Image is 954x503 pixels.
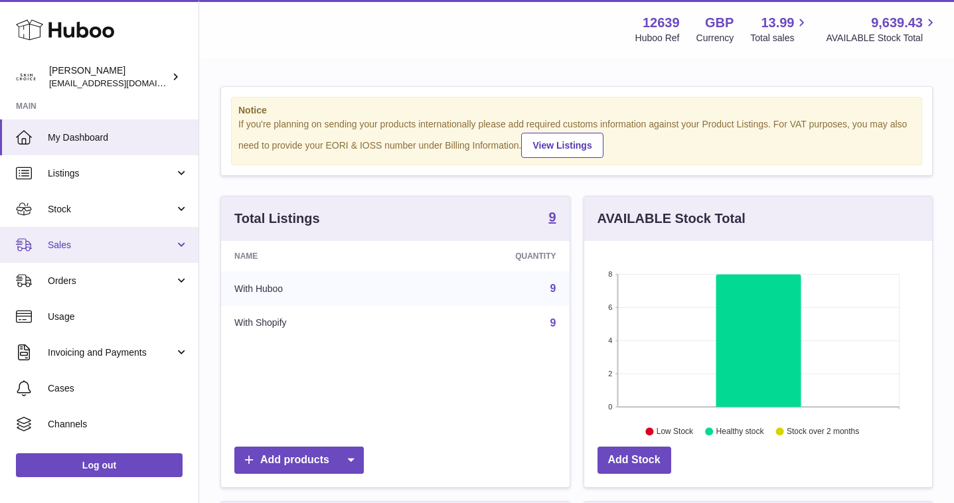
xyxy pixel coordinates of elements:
a: Add Stock [597,447,671,474]
div: [PERSON_NAME] [49,64,169,90]
strong: Notice [238,104,915,117]
div: Huboo Ref [635,32,680,44]
span: 9,639.43 [871,14,923,32]
a: 9 [550,317,556,328]
text: 6 [608,303,612,311]
span: Total sales [750,32,809,44]
text: Stock over 2 months [787,427,859,436]
span: AVAILABLE Stock Total [826,32,938,44]
div: Currency [696,32,734,44]
span: Orders [48,275,175,287]
text: 0 [608,403,612,411]
a: 13.99 Total sales [750,14,809,44]
th: Quantity [409,241,570,271]
strong: GBP [705,14,734,32]
span: Invoicing and Payments [48,346,175,359]
span: Channels [48,418,189,431]
span: [EMAIL_ADDRESS][DOMAIN_NAME] [49,78,195,88]
a: Log out [16,453,183,477]
span: Listings [48,167,175,180]
a: View Listings [521,133,603,158]
th: Name [221,241,409,271]
span: My Dashboard [48,131,189,144]
h3: Total Listings [234,210,320,228]
span: Sales [48,239,175,251]
span: 13.99 [761,14,794,32]
td: With Shopify [221,306,409,340]
text: Low Stock [656,427,693,436]
a: 9 [550,283,556,294]
a: 9 [548,210,556,226]
h3: AVAILABLE Stock Total [597,210,746,228]
text: Healthy stock [716,427,764,436]
a: 9,639.43 AVAILABLE Stock Total [826,14,938,44]
span: Usage [48,311,189,323]
span: Cases [48,382,189,395]
text: 4 [608,336,612,344]
td: With Huboo [221,271,409,306]
a: Add products [234,447,364,474]
img: admin@skinchoice.com [16,67,36,87]
text: 8 [608,270,612,278]
span: Stock [48,203,175,216]
div: If you're planning on sending your products internationally please add required customs informati... [238,118,915,158]
strong: 9 [548,210,556,224]
strong: 12639 [643,14,680,32]
text: 2 [608,370,612,378]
